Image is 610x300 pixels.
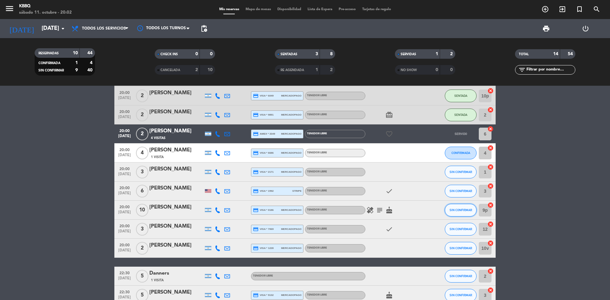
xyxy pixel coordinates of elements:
strong: 2 [195,68,198,72]
span: SIN CONFIRMAR [450,208,472,212]
div: [PERSON_NAME] [149,108,203,116]
i: cancel [487,145,494,151]
span: CONFIRMADA [451,151,470,155]
span: 5 [136,270,148,283]
span: 20:00 [117,241,132,248]
span: Tenedor Libre [307,209,327,211]
i: favorite_border [385,130,393,138]
strong: 0 [450,68,454,72]
span: 22:30 [117,288,132,295]
i: cancel [487,164,494,170]
span: SIN CONFIRMAR [450,293,472,297]
span: mercadopago [281,246,302,250]
i: cancel [487,202,494,208]
i: add_circle_outline [541,5,549,13]
span: 4 Visitas [151,136,166,141]
span: 1 Visita [151,155,164,160]
i: credit_card [253,188,259,194]
i: credit_card [253,245,259,251]
span: mercadopago [281,151,302,155]
strong: 1 [436,52,438,56]
span: Tenedor Libre [307,151,327,154]
i: arrow_drop_down [59,25,67,32]
span: visa * 9891 [253,112,274,118]
button: SENTADA [445,90,477,102]
i: search [593,5,600,13]
span: 3 [136,166,148,178]
span: SERVIDO [455,132,467,136]
span: SENTADA [454,113,467,117]
span: 4 [136,147,148,159]
i: cake [385,291,393,299]
span: RE AGENDADA [281,69,304,72]
div: [PERSON_NAME] [149,165,203,173]
div: [PERSON_NAME] [149,184,203,192]
span: RESERVADAS [38,52,59,55]
span: print [542,25,550,32]
span: SENTADAS [281,53,297,56]
span: mercadopago [281,227,302,231]
strong: 4 [90,61,94,65]
button: menu [5,4,14,16]
span: Tenedor Libre [307,132,327,135]
span: mercadopago [281,132,302,136]
span: visa * 1592 [253,188,274,194]
i: credit_card [253,169,259,175]
span: Tenedor Libre [307,228,327,230]
span: SENTADA [454,94,467,97]
div: [PERSON_NAME] [149,222,203,230]
i: healing [366,206,374,214]
span: mercadopago [281,293,302,297]
span: Mapa de mesas [242,8,274,11]
span: Tenedor Libre [307,170,327,173]
span: Tenedor Libre [307,94,327,97]
i: credit_card [253,226,259,232]
span: Disponibilidad [274,8,304,11]
div: [PERSON_NAME] [149,288,203,297]
i: credit_card [253,93,259,99]
strong: 44 [87,51,94,55]
span: [DATE] [117,134,132,141]
i: subject [376,206,383,214]
span: SERVIDAS [401,53,416,56]
span: 22:30 [117,269,132,276]
span: 20:00 [117,89,132,96]
span: SIN CONFIRMAR [450,189,472,193]
span: 20:00 [117,222,132,229]
i: check [385,187,393,195]
i: cancel [487,268,494,274]
i: cancel [487,107,494,113]
strong: 10 [207,68,214,72]
span: Tenedor Libre [307,247,327,249]
span: visa * 1228 [253,245,274,251]
span: 20:00 [117,165,132,172]
div: [PERSON_NAME] [149,146,203,154]
i: turned_in_not [576,5,583,13]
i: cancel [487,183,494,189]
input: Filtrar por nombre... [526,66,575,73]
strong: 8 [330,52,334,56]
span: CHECK INS [160,53,178,56]
span: 20:00 [117,184,132,191]
span: 6 [136,185,148,197]
span: mercadopago [281,113,302,117]
i: cancel [487,287,494,293]
span: Tenedor Libre [307,294,327,296]
div: KBBQ [19,3,72,10]
span: 3 [136,223,148,236]
strong: 3 [315,52,318,56]
span: visa * 6686 [253,150,274,156]
span: [DATE] [117,229,132,237]
i: cancel [487,126,494,132]
i: exit_to_app [559,5,566,13]
span: Mis reservas [216,8,242,11]
i: credit_card [253,131,259,137]
i: menu [5,4,14,13]
strong: 40 [87,68,94,72]
span: 10 [136,204,148,217]
span: SIN CONFIRMAR [38,69,64,72]
strong: 1 [75,61,78,65]
span: [DATE] [117,153,132,160]
span: Tenedor Libre [253,275,273,277]
div: [PERSON_NAME] [149,127,203,135]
